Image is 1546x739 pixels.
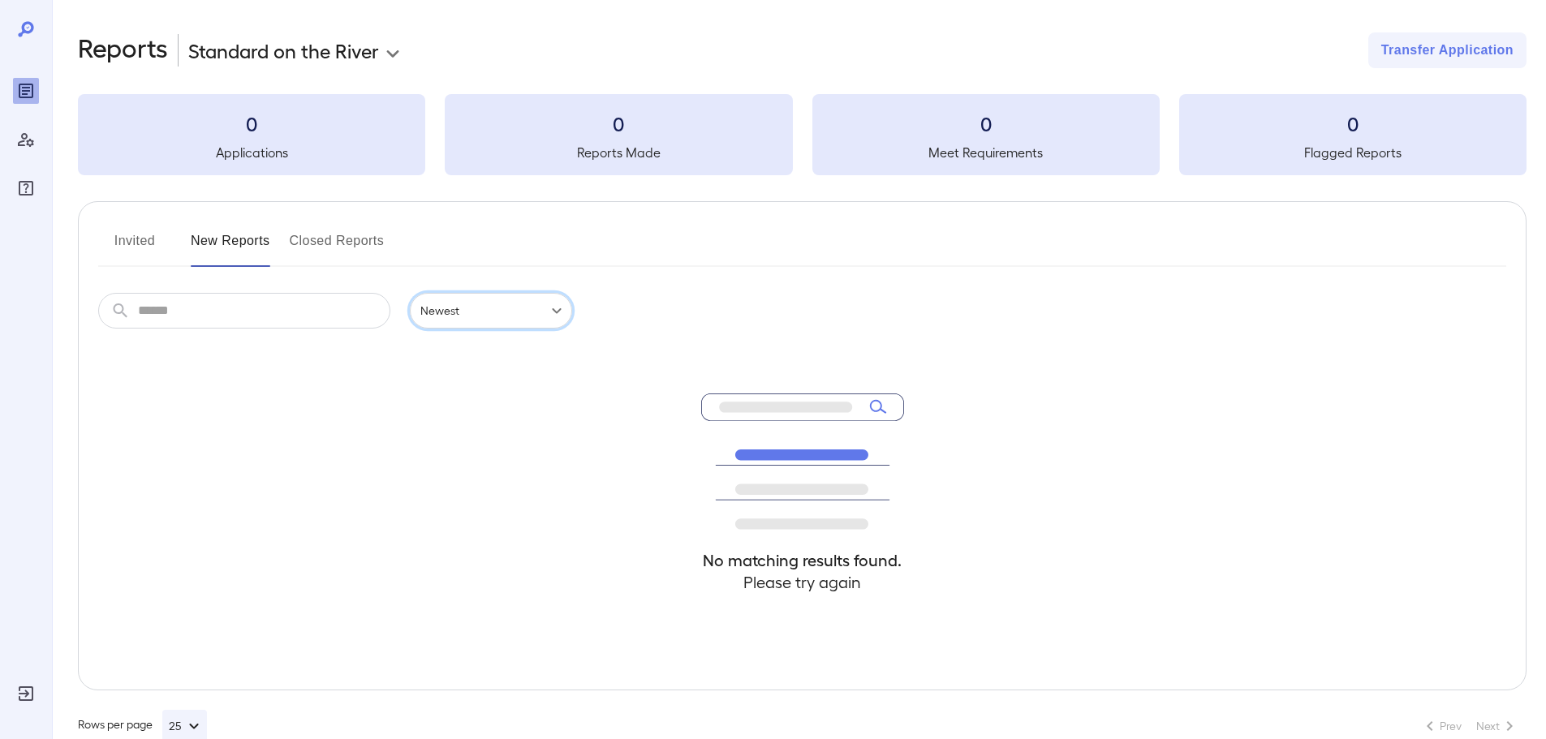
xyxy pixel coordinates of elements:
h3: 0 [78,110,425,136]
div: Manage Users [13,127,39,153]
h5: Applications [78,143,425,162]
h5: Meet Requirements [812,143,1160,162]
button: New Reports [191,228,270,267]
h4: Please try again [701,571,904,593]
h3: 0 [445,110,792,136]
h2: Reports [78,32,168,68]
div: FAQ [13,175,39,201]
div: Reports [13,78,39,104]
div: Log Out [13,681,39,707]
h3: 0 [812,110,1160,136]
nav: pagination navigation [1413,713,1527,739]
button: Invited [98,228,171,267]
button: Transfer Application [1368,32,1527,68]
h3: 0 [1179,110,1527,136]
summary: 0Applications0Reports Made0Meet Requirements0Flagged Reports [78,94,1527,175]
h5: Reports Made [445,143,792,162]
h5: Flagged Reports [1179,143,1527,162]
h4: No matching results found. [701,549,904,571]
button: Closed Reports [290,228,385,267]
p: Standard on the River [188,37,379,63]
div: Newest [410,293,572,329]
